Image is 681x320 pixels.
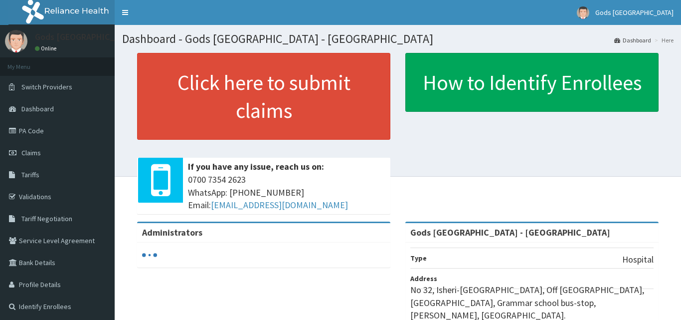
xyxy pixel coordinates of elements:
[595,8,674,17] span: Gods [GEOGRAPHIC_DATA]
[5,30,27,52] img: User Image
[21,82,72,91] span: Switch Providers
[622,253,654,266] p: Hospital
[142,227,202,238] b: Administrators
[410,274,437,283] b: Address
[577,6,589,19] img: User Image
[21,104,54,113] span: Dashboard
[188,173,385,212] span: 0700 7354 2623 WhatsApp: [PHONE_NUMBER] Email:
[21,170,39,179] span: Tariffs
[137,53,390,140] a: Click here to submit claims
[410,227,610,238] strong: Gods [GEOGRAPHIC_DATA] - [GEOGRAPHIC_DATA]
[122,32,674,45] h1: Dashboard - Gods [GEOGRAPHIC_DATA] - [GEOGRAPHIC_DATA]
[35,32,139,41] p: Gods [GEOGRAPHIC_DATA]
[21,214,72,223] span: Tariff Negotiation
[35,45,59,52] a: Online
[211,199,348,211] a: [EMAIL_ADDRESS][DOMAIN_NAME]
[188,161,324,172] b: If you have any issue, reach us on:
[142,248,157,263] svg: audio-loading
[614,36,651,44] a: Dashboard
[21,148,41,157] span: Claims
[405,53,659,112] a: How to Identify Enrollees
[652,36,674,44] li: Here
[410,254,427,263] b: Type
